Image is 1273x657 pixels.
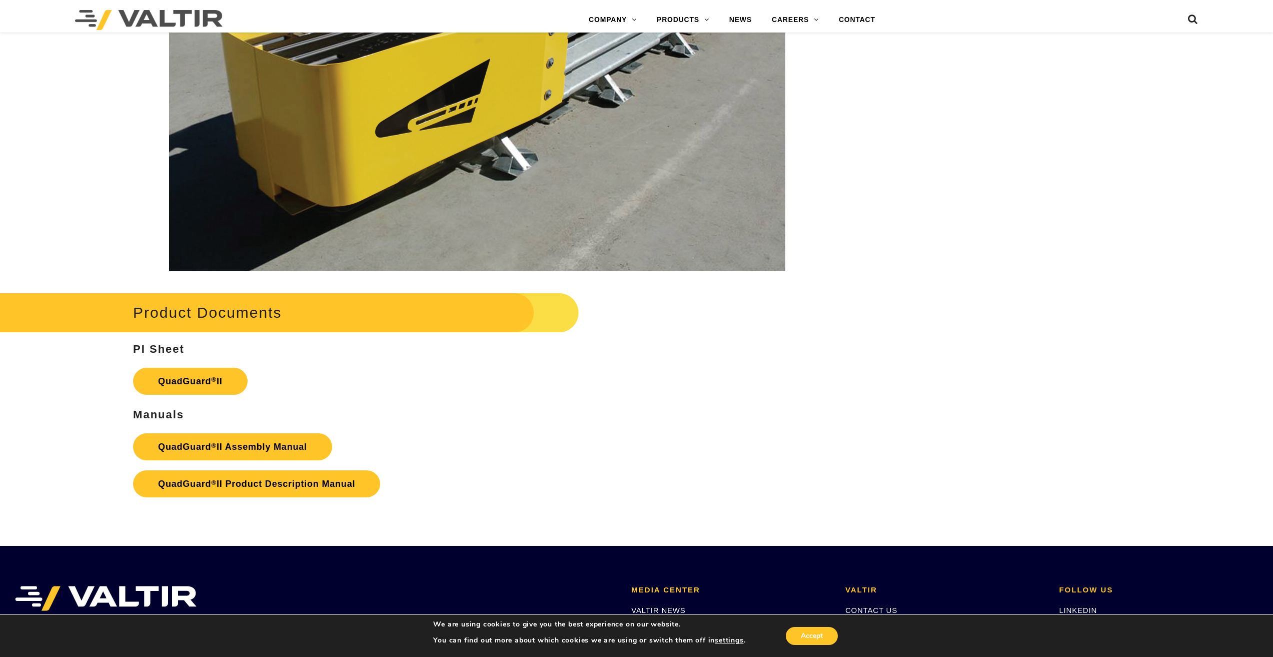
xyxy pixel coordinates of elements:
[433,620,745,629] p: We are using cookies to give you the best experience on our website.
[715,636,743,645] button: settings
[75,10,223,30] img: Valtir
[158,442,307,452] strong: QuadGuard II Assembly Manual
[158,479,355,489] strong: QuadGuard II Product Description Manual
[133,408,184,421] strong: Manuals
[211,479,217,486] sup: ®
[433,636,745,645] p: You can find out more about which cookies we are using or switch them off in .
[1059,606,1097,614] a: LINKEDIN
[1059,586,1258,594] h2: FOLLOW US
[133,368,248,395] a: QuadGuard®II
[762,10,829,30] a: CAREERS
[631,586,830,594] h2: MEDIA CENTER
[133,343,185,355] strong: PI Sheet
[845,606,897,614] a: CONTACT US
[211,376,217,383] sup: ®
[133,470,380,497] a: QuadGuard®II Product Description Manual
[719,10,762,30] a: NEWS
[845,586,1044,594] h2: VALTIR
[829,10,885,30] a: CONTACT
[15,586,197,611] img: VALTIR
[647,10,719,30] a: PRODUCTS
[579,10,647,30] a: COMPANY
[786,627,838,645] button: Accept
[133,433,332,460] a: QuadGuard®II Assembly Manual
[211,442,217,449] sup: ®
[631,606,685,614] a: VALTIR NEWS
